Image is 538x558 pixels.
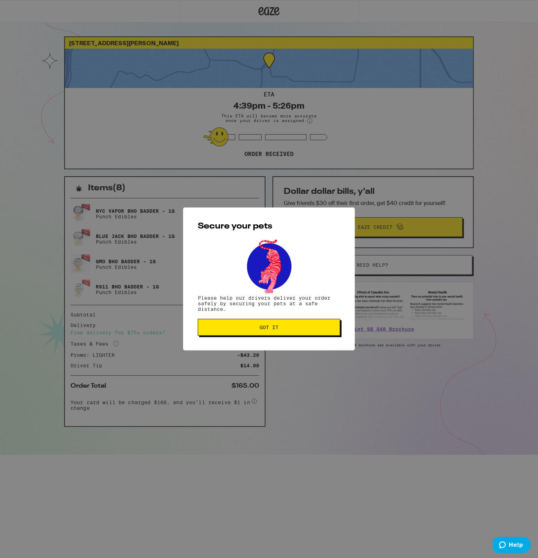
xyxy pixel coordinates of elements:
[198,222,340,231] h2: Secure your pets
[240,238,298,295] img: pets
[493,537,531,554] iframe: Opens a widget where you can find more information
[198,295,340,312] p: Please help our drivers deliver your order safely by securing your pets at a safe distance.
[198,319,340,336] button: Got it
[260,325,278,330] span: Got it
